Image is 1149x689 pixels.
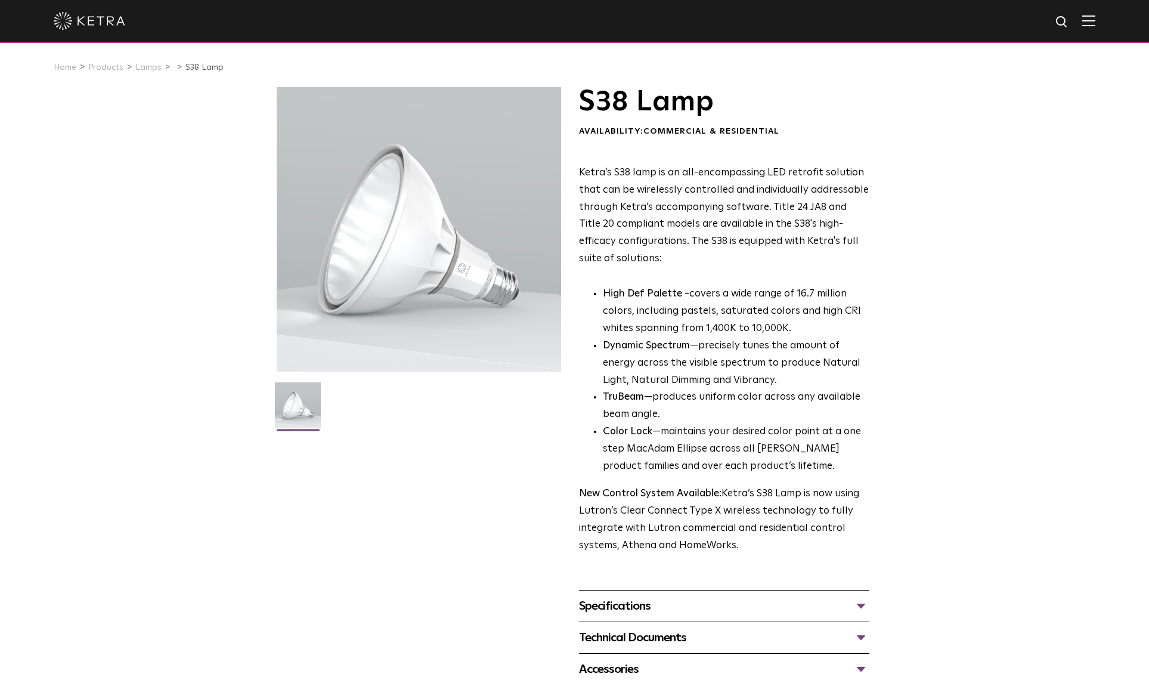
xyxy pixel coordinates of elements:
p: Ketra’s S38 Lamp is now using Lutron’s Clear Connect Type X wireless technology to fully integrat... [579,486,869,555]
strong: Dynamic Spectrum [603,341,690,351]
a: Products [88,63,123,72]
a: Lamps [135,63,162,72]
div: Technical Documents [579,628,869,647]
p: covers a wide range of 16.7 million colors, including pastels, saturated colors and high CRI whit... [603,286,869,338]
img: search icon [1055,15,1070,30]
strong: TruBeam [603,392,644,402]
strong: High Def Palette - [603,289,689,299]
strong: New Control System Available: [579,489,721,499]
span: Commercial & Residential [643,127,779,135]
img: ketra-logo-2019-white [54,12,125,30]
p: Ketra’s S38 lamp is an all-encompassing LED retrofit solution that can be wirelessly controlled a... [579,165,869,268]
li: —precisely tunes the amount of energy across the visible spectrum to produce Natural Light, Natur... [603,338,869,390]
li: —produces uniform color across any available beam angle. [603,389,869,424]
div: Specifications [579,597,869,616]
div: Accessories [579,660,869,679]
img: Hamburger%20Nav.svg [1082,15,1095,26]
div: Availability: [579,126,869,138]
h1: S38 Lamp [579,87,869,117]
a: Home [54,63,76,72]
li: —maintains your desired color point at a one step MacAdam Ellipse across all [PERSON_NAME] produc... [603,424,869,475]
strong: Color Lock [603,427,652,437]
img: S38-Lamp-Edison-2021-Web-Square [275,382,321,437]
a: S38 Lamp [185,63,224,72]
